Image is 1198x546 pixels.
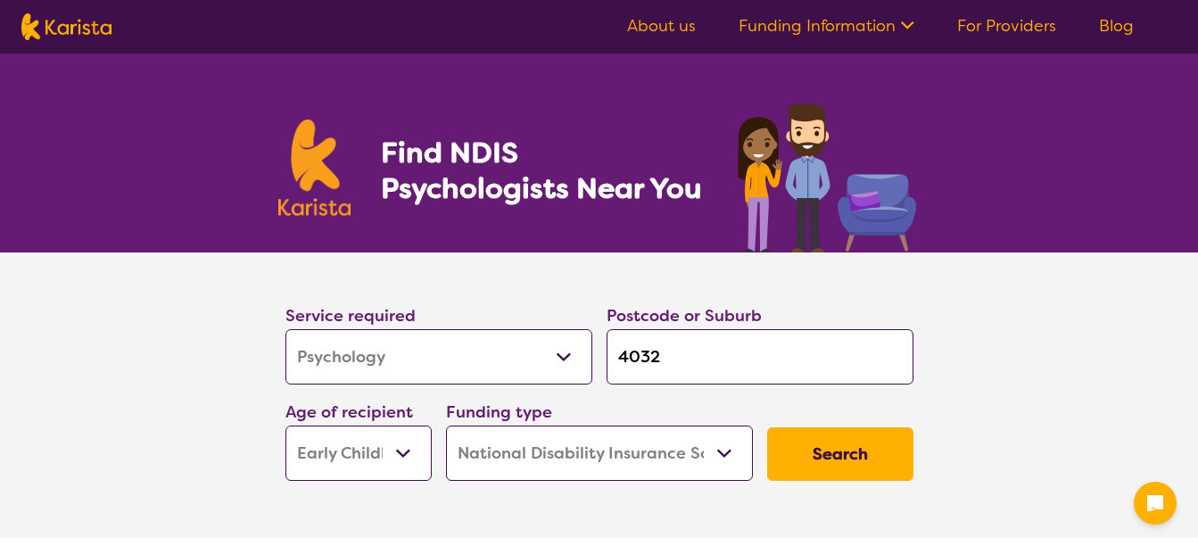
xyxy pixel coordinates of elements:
[957,15,1056,37] a: For Providers
[446,401,552,423] label: Funding type
[1099,15,1134,37] a: Blog
[731,96,921,252] img: psychology
[607,305,762,327] label: Postcode or Suburb
[607,329,913,385] input: Type
[285,401,413,423] label: Age of recipient
[285,305,416,327] label: Service required
[767,427,913,481] button: Search
[739,15,914,37] a: Funding Information
[627,15,696,37] a: About us
[278,120,351,216] img: Karista logo
[21,13,112,40] img: Karista logo
[381,135,711,206] h1: Find NDIS Psychologists Near You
